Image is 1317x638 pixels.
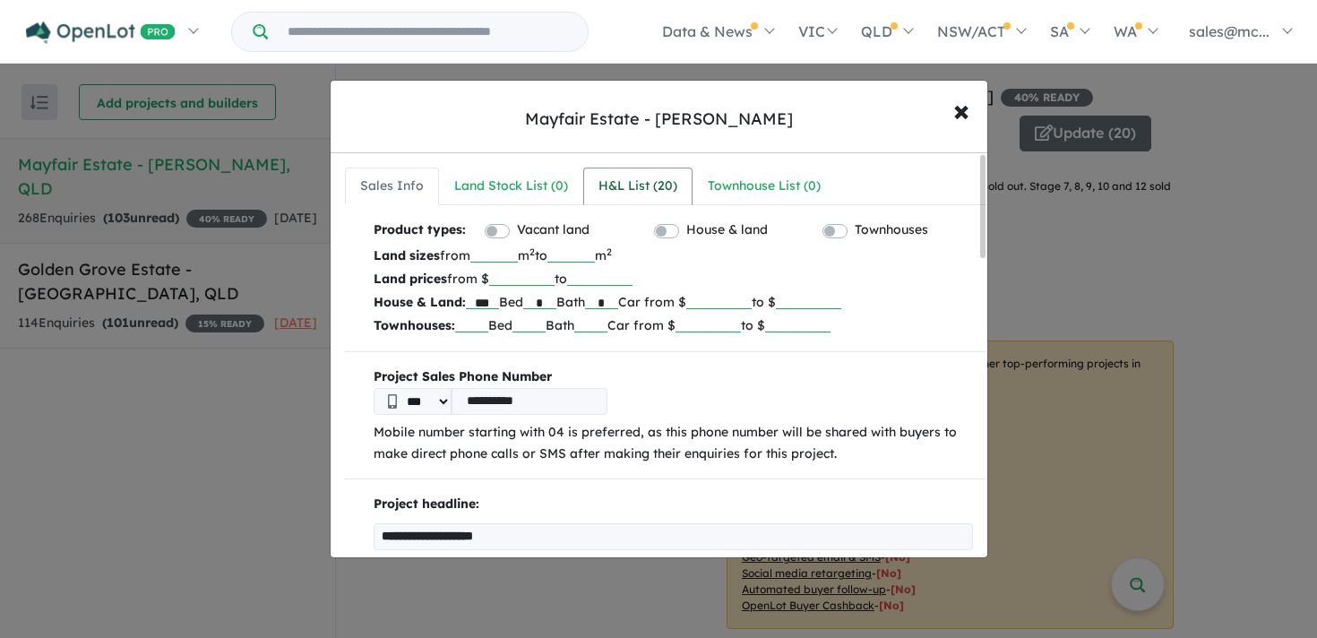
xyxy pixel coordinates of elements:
b: Project Sales Phone Number [374,366,973,388]
label: House & land [686,220,768,241]
div: Land Stock List ( 0 ) [454,176,568,197]
img: Phone icon [388,394,397,409]
b: Land prices [374,271,447,287]
div: Mayfair Estate - [PERSON_NAME] [525,108,793,131]
sup: 2 [607,246,612,258]
img: Openlot PRO Logo White [26,22,176,44]
input: Try estate name, suburb, builder or developer [271,13,584,51]
div: H&L List ( 20 ) [598,176,677,197]
b: Land sizes [374,247,440,263]
label: Vacant land [517,220,590,241]
p: Project headline: [374,494,973,515]
label: Townhouses [855,220,928,241]
p: from $ to [374,267,973,290]
p: Mobile number starting with 04 is preferred, as this phone number will be shared with buyers to m... [374,422,973,465]
span: × [953,91,969,129]
b: Townhouses: [374,317,455,333]
div: Townhouse List ( 0 ) [708,176,821,197]
sup: 2 [529,246,535,258]
p: from m to m [374,244,973,267]
span: sales@mc... [1189,22,1270,40]
b: Product types: [374,220,466,244]
p: Bed Bath Car from $ to $ [374,314,973,337]
div: Sales Info [360,176,424,197]
p: Bed Bath Car from $ to $ [374,290,973,314]
b: House & Land: [374,294,466,310]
